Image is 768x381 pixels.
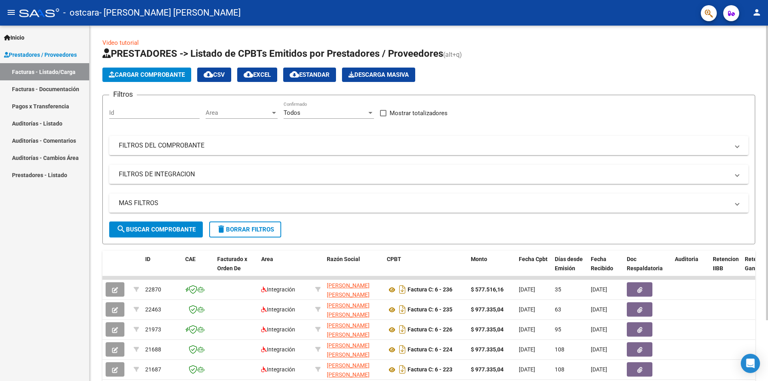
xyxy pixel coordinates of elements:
[327,341,380,358] div: 20224977426
[591,346,607,353] span: [DATE]
[185,256,196,262] span: CAE
[519,256,548,262] span: Fecha Cpbt
[471,346,504,353] strong: $ 977.335,04
[471,326,504,333] strong: $ 977.335,04
[145,326,161,333] span: 21973
[327,302,370,318] span: [PERSON_NAME] [PERSON_NAME]
[4,50,77,59] span: Prestadores / Proveedores
[244,71,271,78] span: EXCEL
[283,68,336,82] button: Estandar
[216,226,274,233] span: Borrar Filtros
[519,286,535,293] span: [DATE]
[261,366,295,373] span: Integración
[555,346,564,353] span: 108
[519,326,535,333] span: [DATE]
[142,251,182,286] datatable-header-cell: ID
[516,251,552,286] datatable-header-cell: Fecha Cpbt
[675,256,698,262] span: Auditoria
[591,286,607,293] span: [DATE]
[471,286,504,293] strong: $ 577.516,16
[397,303,408,316] i: Descargar documento
[468,251,516,286] datatable-header-cell: Monto
[204,71,225,78] span: CSV
[555,256,583,271] span: Días desde Emisión
[6,8,16,17] mat-icon: menu
[588,251,624,286] datatable-header-cell: Fecha Recibido
[627,256,663,271] span: Doc Respaldatoria
[204,70,213,79] mat-icon: cloud_download
[471,256,487,262] span: Monto
[102,48,443,59] span: PRESTADORES -> Listado de CPBTs Emitidos por Prestadores / Proveedores
[624,251,672,286] datatable-header-cell: Doc Respaldatoria
[591,306,607,313] span: [DATE]
[63,4,99,22] span: - ostcara
[145,306,161,313] span: 22463
[408,307,452,313] strong: Factura C: 6 - 235
[408,287,452,293] strong: Factura C: 6 - 236
[214,251,258,286] datatable-header-cell: Facturado x Orden De
[119,170,729,179] mat-panel-title: FILTROS DE INTEGRACION
[555,366,564,373] span: 108
[290,71,330,78] span: Estandar
[182,251,214,286] datatable-header-cell: CAE
[261,256,273,262] span: Area
[327,301,380,318] div: 20224977426
[145,256,150,262] span: ID
[237,68,277,82] button: EXCEL
[327,321,380,338] div: 20224977426
[119,141,729,150] mat-panel-title: FILTROS DEL COMPROBANTE
[209,221,281,237] button: Borrar Filtros
[145,286,161,293] span: 22870
[327,281,380,298] div: 20224977426
[342,68,415,82] app-download-masive: Descarga masiva de comprobantes (adjuntos)
[244,70,253,79] mat-icon: cloud_download
[390,108,448,118] span: Mostrar totalizadores
[591,256,613,271] span: Fecha Recibido
[710,251,742,286] datatable-header-cell: Retencion IIBB
[116,226,196,233] span: Buscar Comprobante
[471,306,504,313] strong: $ 977.335,04
[741,354,760,373] div: Open Intercom Messenger
[752,8,762,17] mat-icon: person
[397,343,408,356] i: Descargar documento
[397,363,408,376] i: Descargar documento
[471,366,504,373] strong: $ 977.335,04
[258,251,312,286] datatable-header-cell: Area
[197,68,231,82] button: CSV
[327,322,370,338] span: [PERSON_NAME] [PERSON_NAME]
[384,251,468,286] datatable-header-cell: CPBT
[102,68,191,82] button: Cargar Comprobante
[206,109,270,116] span: Area
[555,306,561,313] span: 63
[443,51,462,58] span: (alt+q)
[145,346,161,353] span: 21688
[591,366,607,373] span: [DATE]
[672,251,710,286] datatable-header-cell: Auditoria
[519,346,535,353] span: [DATE]
[261,346,295,353] span: Integración
[519,366,535,373] span: [DATE]
[116,224,126,234] mat-icon: search
[408,347,452,353] strong: Factura C: 6 - 224
[408,327,452,333] strong: Factura C: 6 - 226
[99,4,241,22] span: - [PERSON_NAME] [PERSON_NAME]
[109,193,748,213] mat-expansion-panel-header: MAS FILTROS
[290,70,299,79] mat-icon: cloud_download
[519,306,535,313] span: [DATE]
[4,33,24,42] span: Inicio
[109,71,185,78] span: Cargar Comprobante
[397,283,408,296] i: Descargar documento
[109,221,203,237] button: Buscar Comprobante
[145,366,161,373] span: 21687
[348,71,409,78] span: Descarga Masiva
[552,251,588,286] datatable-header-cell: Días desde Emisión
[109,165,748,184] mat-expansion-panel-header: FILTROS DE INTEGRACION
[327,342,370,358] span: [PERSON_NAME] [PERSON_NAME]
[327,256,360,262] span: Razón Social
[261,306,295,313] span: Integración
[216,224,226,234] mat-icon: delete
[324,251,384,286] datatable-header-cell: Razón Social
[342,68,415,82] button: Descarga Masiva
[591,326,607,333] span: [DATE]
[261,326,295,333] span: Integración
